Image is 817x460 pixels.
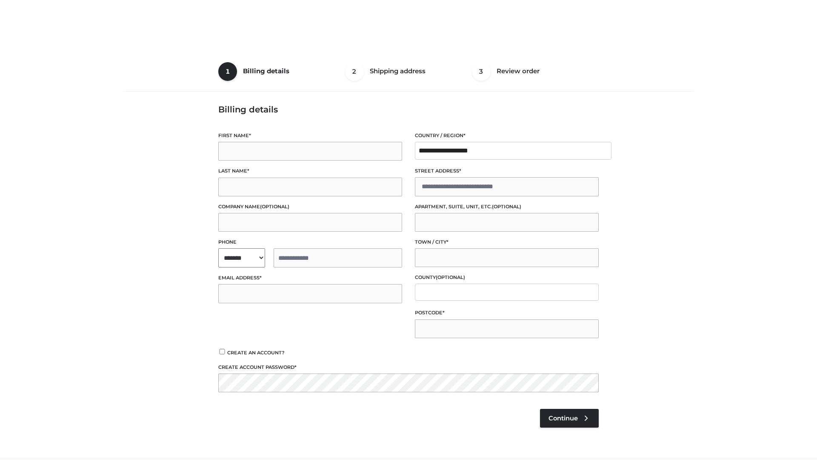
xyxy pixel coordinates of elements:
label: Postcode [415,309,599,317]
label: Phone [218,238,402,246]
span: Billing details [243,67,289,75]
span: 2 [345,62,364,81]
label: Create account password [218,363,599,371]
label: Town / City [415,238,599,246]
label: County [415,273,599,282]
span: (optional) [436,274,465,280]
label: Email address [218,274,402,282]
label: Country / Region [415,132,599,140]
label: Street address [415,167,599,175]
h3: Billing details [218,104,599,115]
span: (optional) [260,204,289,210]
a: Continue [540,409,599,428]
label: Company name [218,203,402,211]
span: (optional) [492,204,521,210]
label: First name [218,132,402,140]
input: Create an account? [218,349,226,354]
span: Continue [548,414,578,422]
span: Shipping address [370,67,426,75]
span: 1 [218,62,237,81]
span: 3 [472,62,491,81]
span: Create an account? [227,350,285,356]
span: Review order [497,67,540,75]
label: Apartment, suite, unit, etc. [415,203,599,211]
label: Last name [218,167,402,175]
